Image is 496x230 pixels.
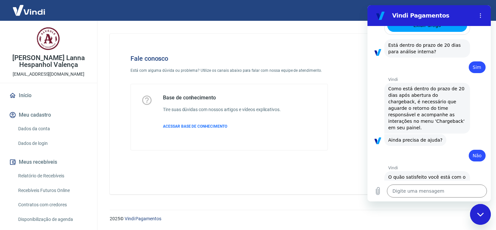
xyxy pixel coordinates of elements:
[16,198,89,211] a: Contratos com credores
[163,123,281,129] a: ACESSAR BASE DE CONHECIMENTO
[125,216,161,221] a: Vindi Pagamentos
[367,5,491,201] iframe: Janela de mensagens
[36,26,62,52] img: fe856bd2-8a38-4e8d-ab76-82a13487d4ee.jpeg
[16,122,89,135] a: Dados da conta
[130,55,328,62] h4: Fale conosco
[8,155,89,169] button: Meus recebíveis
[5,55,92,68] p: [PERSON_NAME] Lanna Hespanhol Valença
[163,106,281,113] h6: Tire suas dúvidas com nossos artigos e vídeos explicativos.
[16,184,89,197] a: Recebíveis Futuros Online
[13,71,84,78] p: [EMAIL_ADDRESS][DOMAIN_NAME]
[470,204,491,225] iframe: Botão para abrir a janela de mensagens, conversa em andamento
[355,44,453,131] img: Fale conosco
[8,108,89,122] button: Meu cadastro
[16,213,89,226] a: Disponibilização de agenda
[110,215,480,222] p: 2025 ©
[130,68,328,73] p: Está com alguma dúvida ou problema? Utilize os canais abaixo para falar com nossa equipe de atend...
[163,95,281,101] h5: Base de conhecimento
[163,124,227,129] span: ACESSAR BASE DE CONHECIMENTO
[16,169,89,183] a: Relatório de Recebíveis
[465,5,488,17] button: Sair
[16,137,89,150] a: Dados de login
[8,88,89,103] a: Início
[8,0,50,20] img: Vindi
